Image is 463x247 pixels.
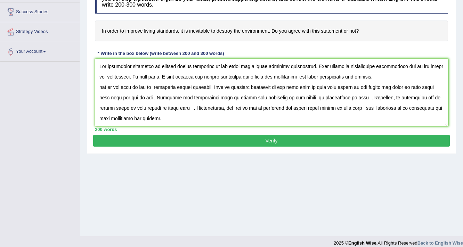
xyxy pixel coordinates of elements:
div: * Write in the box below (write between 200 and 300 words) [95,50,227,57]
h4: In order to improve living standards, it is inevitable to destroy the environment. Do you agree w... [95,20,448,42]
strong: English Wise. [348,240,377,246]
button: Verify [93,135,450,147]
a: Success Stories [0,2,80,20]
div: 2025 © All Rights Reserved [334,236,463,246]
a: Strategy Videos [0,22,80,40]
a: Back to English Wise [417,240,463,246]
div: 200 words [95,126,448,133]
a: Your Account [0,42,80,59]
